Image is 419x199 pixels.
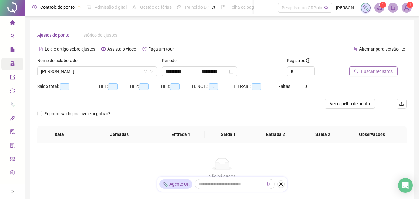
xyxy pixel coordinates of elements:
[402,3,411,12] img: 18104
[130,83,161,90] div: HE 2:
[39,47,43,51] span: file-text
[192,83,232,90] div: H. NOT.:
[41,67,153,76] span: GEOVANA FERREIRA DA SILVA
[267,182,271,186] span: send
[353,47,358,51] span: swap
[162,57,181,64] label: Período
[10,168,15,180] span: dollar
[45,47,95,52] span: Leia o artigo sobre ajustes
[398,178,413,193] div: Open Intercom Messenger
[162,181,168,188] img: sparkle-icon.fc2bf0ac1784a2077858766a79e2daf3.svg
[306,58,310,63] span: info-circle
[232,83,279,90] div: H. TRAB.:
[107,47,136,52] span: Assista o vídeo
[252,83,261,90] span: --:--
[305,84,307,89] span: 0
[10,127,15,139] span: audit
[40,5,75,10] span: Controle de ponto
[362,4,369,11] img: sparkle-icon.fc2bf0ac1784a2077858766a79e2daf3.svg
[144,70,147,73] span: filter
[81,126,157,143] th: Jornadas
[108,83,118,90] span: --:--
[37,57,83,64] label: Nome do colaborador
[399,101,404,106] span: upload
[194,69,199,74] span: swap-right
[221,5,225,9] span: book
[77,6,81,9] span: pushpin
[377,5,382,11] span: notification
[177,5,181,9] span: dashboard
[150,70,154,73] span: down
[148,47,174,52] span: Faça um tour
[278,84,292,89] span: Faltas:
[10,140,15,153] span: solution
[252,126,299,143] th: Entrada 2
[265,5,269,9] span: ellipsis
[299,126,346,143] th: Saída 2
[99,83,130,90] div: HE 1:
[37,126,81,143] th: Data
[212,6,216,9] span: pushpin
[170,83,180,90] span: --:--
[10,86,15,98] span: sync
[37,33,69,38] span: Ajustes de ponto
[157,126,204,143] th: Entrada 1
[42,110,113,117] span: Separar saldo positivo e negativo?
[37,83,99,90] div: Saldo total:
[194,69,199,74] span: to
[354,69,359,74] span: search
[380,2,386,8] sup: 1
[132,5,136,9] span: sun
[139,83,149,90] span: --:--
[10,154,15,166] span: qrcode
[161,83,192,90] div: HE 3:
[279,182,283,186] span: close
[159,179,192,189] div: Agente QR
[10,72,15,84] span: export
[382,3,384,7] span: 1
[287,57,310,64] span: Registros
[10,31,15,43] span: user-add
[185,5,209,10] span: Painel do DP
[10,189,15,194] span: right
[10,17,15,30] span: home
[324,6,329,10] span: search
[325,99,375,109] button: Ver espelho de ponto
[101,47,106,51] span: youtube
[79,33,117,38] span: Histórico de ajustes
[60,83,69,90] span: --:--
[347,131,397,138] span: Observações
[390,5,396,11] span: bell
[45,173,399,180] div: Não há dados
[361,68,393,75] span: Buscar registros
[205,126,252,143] th: Saída 1
[140,5,172,10] span: Gestão de férias
[10,113,15,125] span: api
[209,83,218,90] span: --:--
[409,3,411,7] span: 1
[95,5,127,10] span: Admissão digital
[359,47,405,52] span: Alternar para versão lite
[10,181,15,194] span: info-circle
[142,47,147,51] span: history
[10,58,15,71] span: lock
[10,45,15,57] span: file
[229,5,269,10] span: Folha de pagamento
[342,126,402,143] th: Observações
[407,2,413,8] sup: Atualize o seu contato no menu Meus Dados
[336,4,357,11] span: [PERSON_NAME]
[32,5,37,9] span: clock-circle
[349,66,398,76] button: Buscar registros
[87,5,91,9] span: file-done
[330,100,370,107] span: Ver espelho de ponto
